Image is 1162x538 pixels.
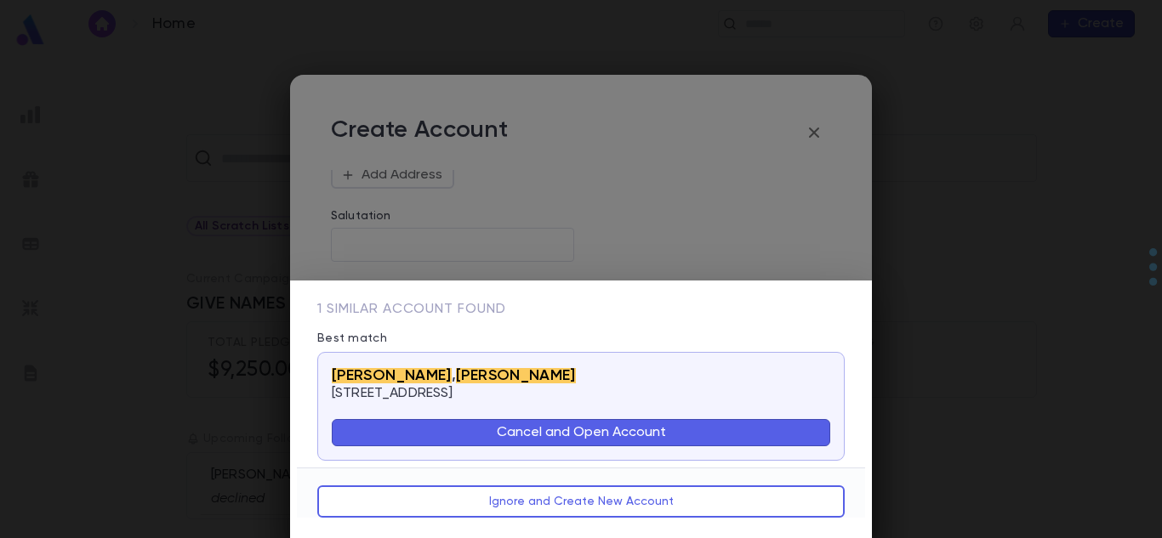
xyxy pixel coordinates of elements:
[332,366,576,385] span: ,
[456,368,576,383] mark: [PERSON_NAME]
[317,303,506,316] span: 1 similar account found
[332,368,452,383] mark: [PERSON_NAME]
[332,419,830,446] button: Cancel and Open Account
[317,485,845,518] button: Ignore and Create New Account
[332,385,830,402] p: [STREET_ADDRESS]
[317,331,845,352] p: Best match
